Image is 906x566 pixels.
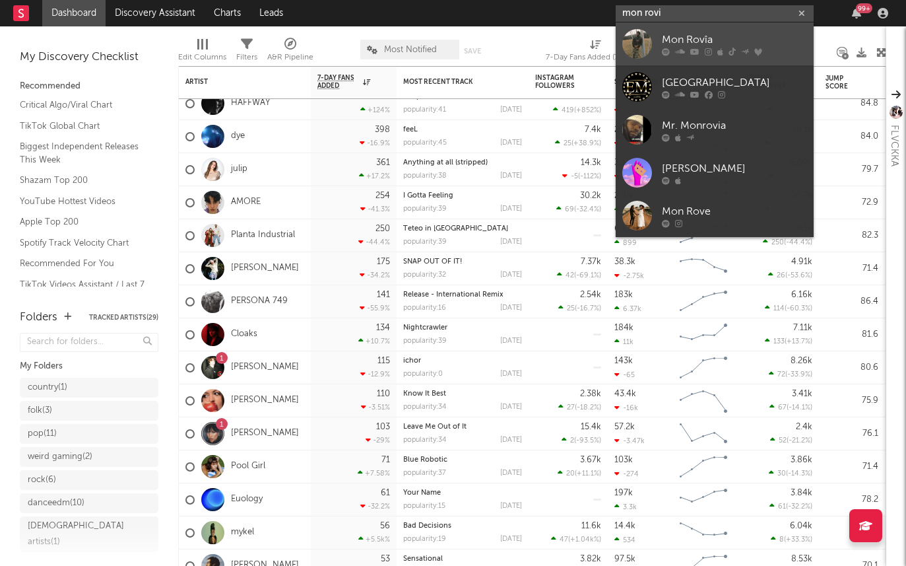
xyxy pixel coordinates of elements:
[614,357,633,365] div: 143k
[769,502,812,511] div: ( )
[236,50,257,65] div: Filters
[500,470,522,477] div: [DATE]
[560,536,568,544] span: 47
[231,395,299,406] a: [PERSON_NAME]
[464,48,481,55] button: Save
[616,5,814,22] input: Search for artists
[557,271,601,279] div: ( )
[20,359,158,374] div: My Folders
[231,329,257,340] a: Cloaks
[403,390,446,398] a: Know It Best
[577,404,599,411] span: -18.2 %
[403,205,447,213] div: popularity: 39
[825,327,878,343] div: 81.6
[20,493,158,513] a: danceedm(10)
[825,459,878,475] div: 71.4
[403,324,522,332] div: Nightcrawler
[20,378,158,398] a: country(1)
[792,390,812,398] div: 3.41k
[616,65,814,108] a: [GEOGRAPHIC_DATA]
[614,437,645,445] div: -3.47k
[20,50,158,65] div: My Discovery Checklist
[614,258,635,266] div: 38.3k
[360,139,390,147] div: -16.9 %
[674,417,733,450] svg: Chart title
[662,118,807,133] div: Mr. Monrovia
[614,337,633,346] div: 11k
[614,470,639,478] div: -274
[614,404,638,412] div: -16k
[358,535,390,544] div: +5.5k %
[886,125,902,166] div: FLVCKKA
[674,483,733,516] svg: Chart title
[791,258,812,266] div: 4.91k
[576,272,599,279] span: -69.1 %
[20,470,158,490] a: rock(6)
[614,489,633,497] div: 197k
[403,258,463,265] a: SNAP OUT OF IT!
[614,371,635,379] div: -65
[791,357,812,365] div: 8.26k
[765,304,812,312] div: ( )
[375,192,390,200] div: 254
[403,139,447,147] div: popularity: 45
[366,436,390,444] div: -29 %
[231,527,254,538] a: mykel
[771,239,784,246] span: 250
[791,489,812,497] div: 3.84k
[380,522,390,530] div: 56
[403,489,522,497] div: Your Name
[231,164,247,175] a: julip
[662,160,807,176] div: [PERSON_NAME]
[570,536,599,544] span: +1.04k %
[614,423,635,431] div: 57.2k
[403,78,502,86] div: Most Recent Track
[616,151,814,194] a: [PERSON_NAME]
[565,206,574,213] span: 69
[358,337,390,345] div: +10.7 %
[787,338,810,345] span: +13.7 %
[403,271,446,279] div: popularity: 32
[825,96,878,112] div: 84.8
[403,522,451,530] a: Bad Decisions
[361,403,390,411] div: -3.51 %
[376,423,390,431] div: 103
[267,33,313,71] div: A&R Pipeline
[403,456,447,464] a: Blue Robotic
[614,555,635,563] div: 97.5k
[614,238,637,247] div: 899
[580,555,601,563] div: 3.82k
[580,456,601,464] div: 3.67k
[403,437,447,444] div: popularity: 34
[825,195,878,211] div: 72.9
[377,258,390,266] div: 175
[787,305,810,312] span: -60.3 %
[403,192,453,199] a: I Gotta Feeling
[358,238,390,246] div: -44.4 %
[558,304,601,312] div: ( )
[403,126,522,133] div: feeL
[317,74,360,90] span: 7-Day Fans Added
[20,424,158,444] a: pop(11)
[360,106,390,114] div: +124 %
[556,205,601,213] div: ( )
[28,449,92,465] div: weird gaming ( 2 )
[769,403,812,411] div: ( )
[674,516,733,549] svg: Chart title
[403,172,447,180] div: popularity: 38
[558,403,601,411] div: ( )
[360,205,390,213] div: -41.3 %
[614,390,636,398] div: 43.4k
[185,78,284,86] div: Artist
[403,159,522,166] div: Anything at all (stripped)
[771,535,812,544] div: ( )
[500,536,522,543] div: [DATE]
[381,489,390,497] div: 61
[28,472,56,488] div: rock ( 6 )
[20,256,145,271] a: Recommended For You
[20,98,145,112] a: Critical Algo/Viral Chart
[375,125,390,134] div: 398
[616,22,814,65] a: Mon Rovîa
[377,390,390,398] div: 110
[20,173,145,188] a: Shazam Top 200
